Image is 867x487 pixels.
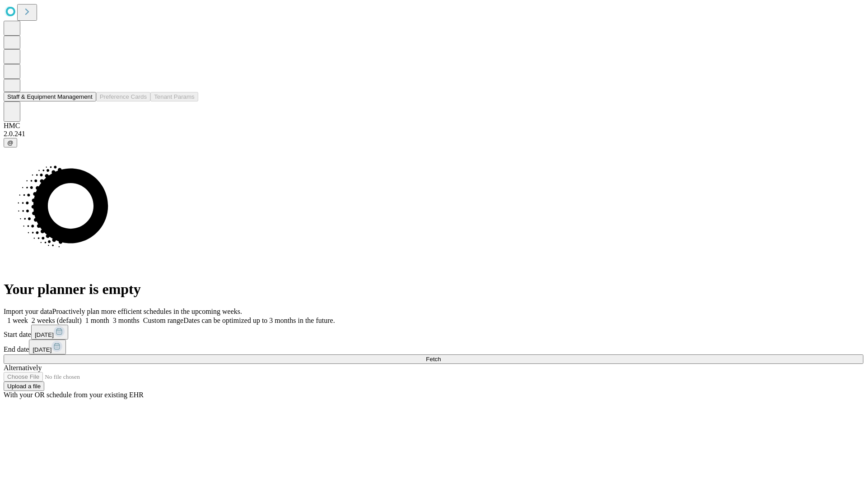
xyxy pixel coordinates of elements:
span: [DATE] [35,331,54,338]
span: Import your data [4,308,52,315]
span: 1 month [85,317,109,324]
span: With your OR schedule from your existing EHR [4,391,144,399]
button: Staff & Equipment Management [4,92,96,101]
button: @ [4,138,17,147]
span: Fetch [426,356,441,363]
button: Tenant Params [150,92,198,101]
span: 2 weeks (default) [32,317,82,324]
div: End date [4,340,863,354]
button: Preference Cards [96,92,150,101]
button: Upload a file [4,381,44,391]
button: [DATE] [29,340,66,354]
button: Fetch [4,354,863,364]
div: Start date [4,325,863,340]
button: [DATE] [31,325,68,340]
span: Proactively plan more efficient schedules in the upcoming weeks. [52,308,242,315]
div: HMC [4,122,863,130]
span: Dates can be optimized up to 3 months in the future. [183,317,335,324]
span: Custom range [143,317,183,324]
span: Alternatively [4,364,42,372]
span: 1 week [7,317,28,324]
h1: Your planner is empty [4,281,863,298]
span: 3 months [113,317,140,324]
span: [DATE] [33,346,51,353]
div: 2.0.241 [4,130,863,138]
span: @ [7,139,14,146]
